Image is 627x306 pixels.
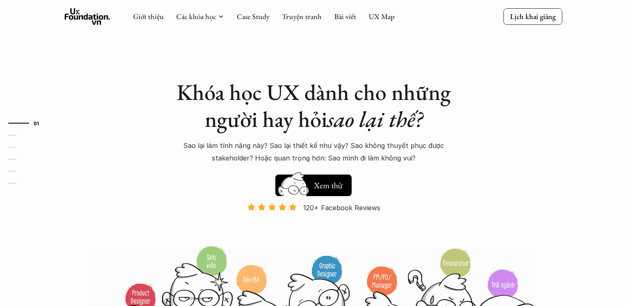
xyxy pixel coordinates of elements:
p: 120+ Facebook Reviews [303,202,380,214]
em: sao lại thế? [327,104,423,134]
a: Các khóa học [176,12,216,21]
p: Sao lại làm tính năng này? Sao lại thiết kế như vậy? Sao không thuyết phục được stakeholder? Hoặc... [168,139,459,165]
a: Truyện tranh [282,12,322,21]
h5: Xem thử [313,180,343,191]
a: Case Study [237,12,270,21]
a: 120+ Facebook Reviews [240,203,387,245]
a: Giới thiệu [133,12,164,21]
a: 01 [8,118,48,128]
a: UX Map [369,12,395,21]
a: Bài viết [334,12,356,21]
p: Lịch khai giảng [510,12,556,21]
strong: 01 [34,120,39,126]
a: Xem thử [275,170,352,196]
a: Lịch khai giảng [503,8,562,24]
h1: Khóa học UX dành cho những người hay hỏi [168,79,459,133]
